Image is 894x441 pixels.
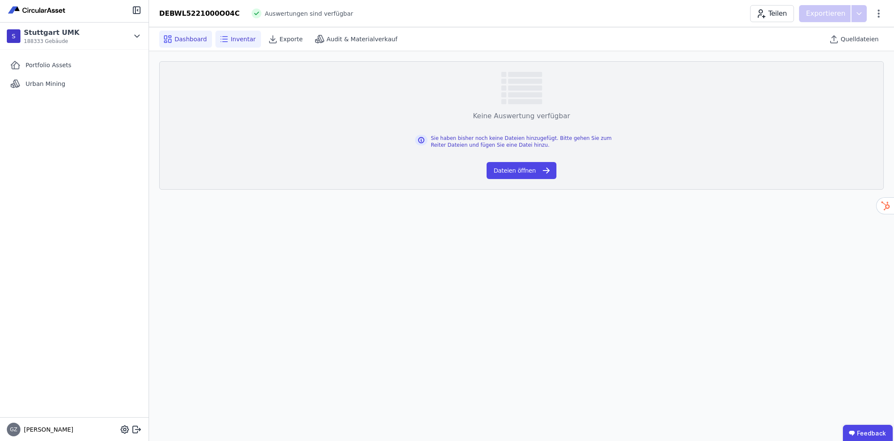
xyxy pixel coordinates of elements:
[473,111,570,121] div: Keine Auswertung verfügbar
[20,425,73,434] span: [PERSON_NAME]
[327,35,397,43] span: Audit & Materialverkauf
[231,35,256,43] span: Inventar
[7,29,20,43] div: S
[487,162,556,179] button: Dateien öffnen
[175,35,207,43] span: Dashboard
[7,5,67,15] img: Concular
[24,38,80,45] span: 188333 Gebäude
[159,9,240,19] div: DEBWL5221000O04C
[26,61,72,69] span: Portfolio Assets
[806,9,847,19] p: Exportieren
[10,427,17,432] span: GZ
[841,35,879,43] span: Quelldateien
[265,9,353,18] span: Auswertungen sind verfügbar
[26,80,65,88] span: Urban Mining
[501,72,542,104] img: empty-state
[280,35,303,43] span: Exporte
[431,135,628,148] div: Sie haben bisher noch keine Dateien hinzugefügt. Bitte gehen Sie zum Reiter Dateien und fügen Sie...
[750,5,794,22] button: Teilen
[24,28,80,38] div: Stuttgart UMK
